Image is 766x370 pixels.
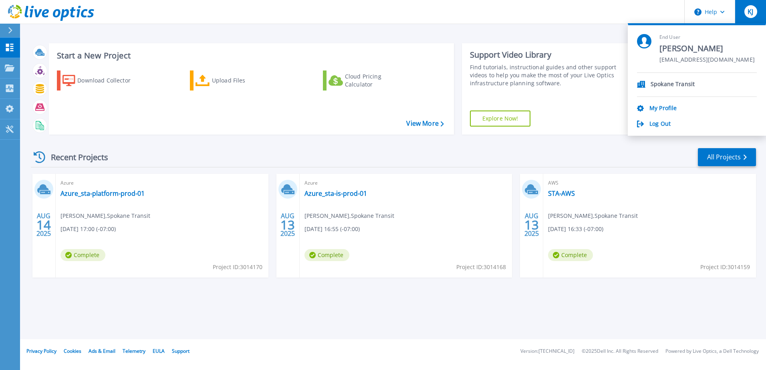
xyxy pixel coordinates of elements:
[659,34,755,41] span: End User
[57,51,443,60] h3: Start a New Project
[548,189,575,197] a: STA-AWS
[89,348,115,354] a: Ads & Email
[470,50,620,60] div: Support Video Library
[406,120,443,127] a: View More
[60,179,264,187] span: Azure
[304,189,367,197] a: Azure_sta-is-prod-01
[153,348,165,354] a: EULA
[60,225,116,233] span: [DATE] 17:00 (-07:00)
[649,105,677,113] a: My Profile
[470,111,531,127] a: Explore Now!
[748,8,753,15] span: KJ
[524,210,539,239] div: AUG 2025
[470,63,620,87] div: Find tutorials, instructional guides and other support videos to help you make the most of your L...
[304,179,508,187] span: Azure
[36,210,51,239] div: AUG 2025
[665,349,759,354] li: Powered by Live Optics, a Dell Technology
[36,221,51,228] span: 14
[548,211,638,220] span: [PERSON_NAME] , Spokane Transit
[304,211,394,220] span: [PERSON_NAME] , Spokane Transit
[60,249,105,261] span: Complete
[582,349,658,354] li: © 2025 Dell Inc. All Rights Reserved
[31,147,119,167] div: Recent Projects
[345,72,409,88] div: Cloud Pricing Calculator
[659,43,755,54] span: [PERSON_NAME]
[304,249,349,261] span: Complete
[520,349,574,354] li: Version: [TECHNICAL_ID]
[651,81,695,88] p: Spokane Transit
[212,72,276,88] div: Upload Files
[213,263,262,271] span: Project ID: 3014170
[456,263,506,271] span: Project ID: 3014168
[64,348,81,354] a: Cookies
[548,179,751,187] span: AWS
[304,225,360,233] span: [DATE] 16:55 (-07:00)
[60,189,145,197] a: Azure_sta-platform-prod-01
[57,70,146,90] a: Download Collector
[26,348,56,354] a: Privacy Policy
[280,221,295,228] span: 13
[548,225,603,233] span: [DATE] 16:33 (-07:00)
[659,56,755,64] span: [EMAIL_ADDRESS][DOMAIN_NAME]
[190,70,279,90] a: Upload Files
[172,348,189,354] a: Support
[548,249,593,261] span: Complete
[123,348,145,354] a: Telemetry
[77,72,141,88] div: Download Collector
[524,221,539,228] span: 13
[323,70,412,90] a: Cloud Pricing Calculator
[700,263,750,271] span: Project ID: 3014159
[649,121,671,128] a: Log Out
[280,210,295,239] div: AUG 2025
[60,211,150,220] span: [PERSON_NAME] , Spokane Transit
[698,148,756,166] a: All Projects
